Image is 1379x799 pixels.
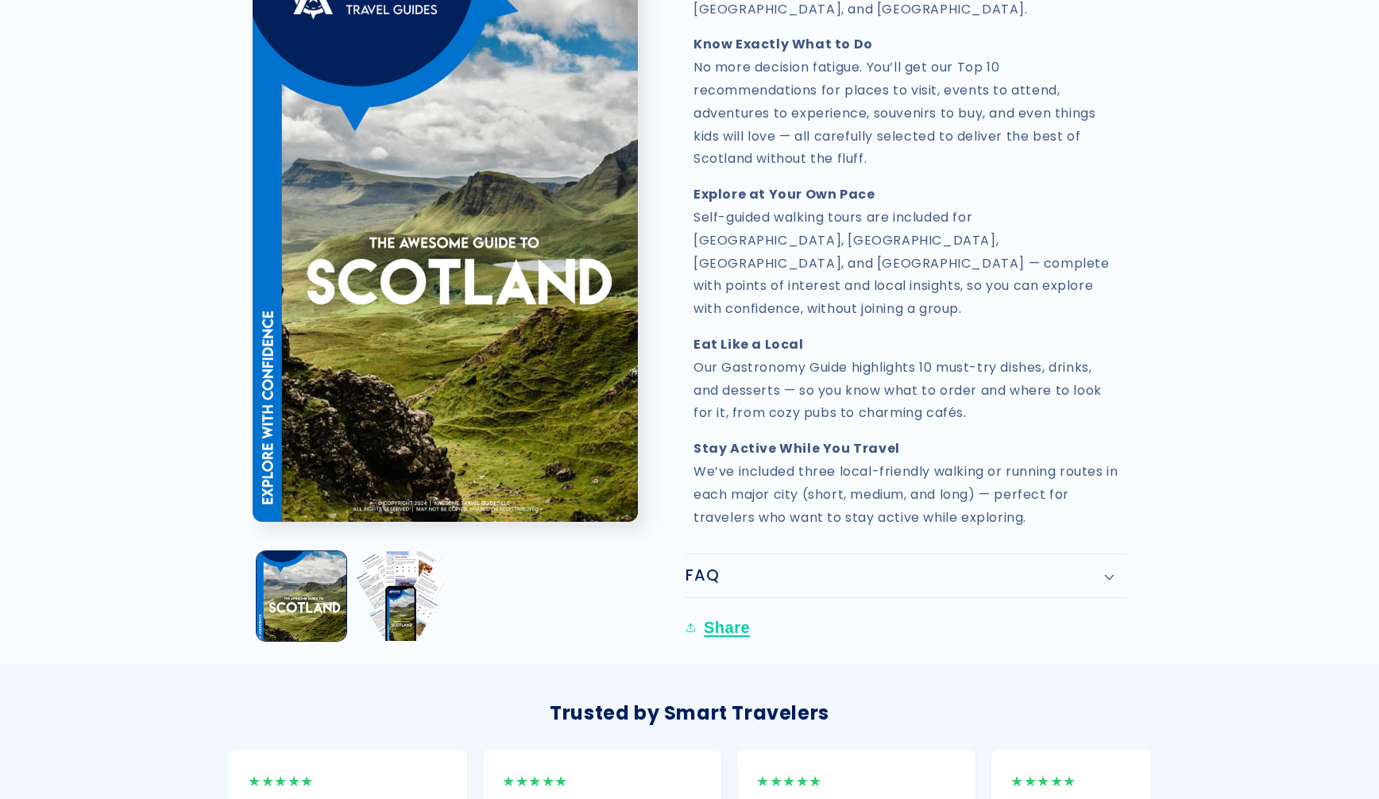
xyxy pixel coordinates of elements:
[257,551,346,641] button: Load image 1 in gallery view
[693,438,1118,529] p: We’ve included three local-friendly walking or running routes in each major city (short, medium, ...
[686,566,719,585] h2: FAQ
[693,335,804,353] strong: Eat Like a Local
[693,183,1118,321] p: Self-guided walking tours are included for [GEOGRAPHIC_DATA], [GEOGRAPHIC_DATA], [GEOGRAPHIC_DATA...
[229,696,1150,730] div: Trusted by Smart Travelers
[686,554,1126,597] summary: FAQ
[693,33,1118,171] p: No more decision fatigue. You’ll get our Top 10 recommendations for places to visit, events to at...
[693,35,873,53] strong: Know Exactly What to Do
[354,551,444,641] button: Load image 2 in gallery view
[756,769,956,794] div: ★★★★★
[248,769,448,794] div: ★★★★★
[686,610,755,645] button: Share
[693,439,900,457] strong: Stay Active While You Travel
[693,334,1118,425] p: Our Gastronomy Guide highlights 10 must-try dishes, drinks, and desserts — so you know what to or...
[502,769,702,794] div: ★★★★★
[693,185,875,203] strong: Explore at Your Own Pace
[1010,769,1211,794] div: ★★★★★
